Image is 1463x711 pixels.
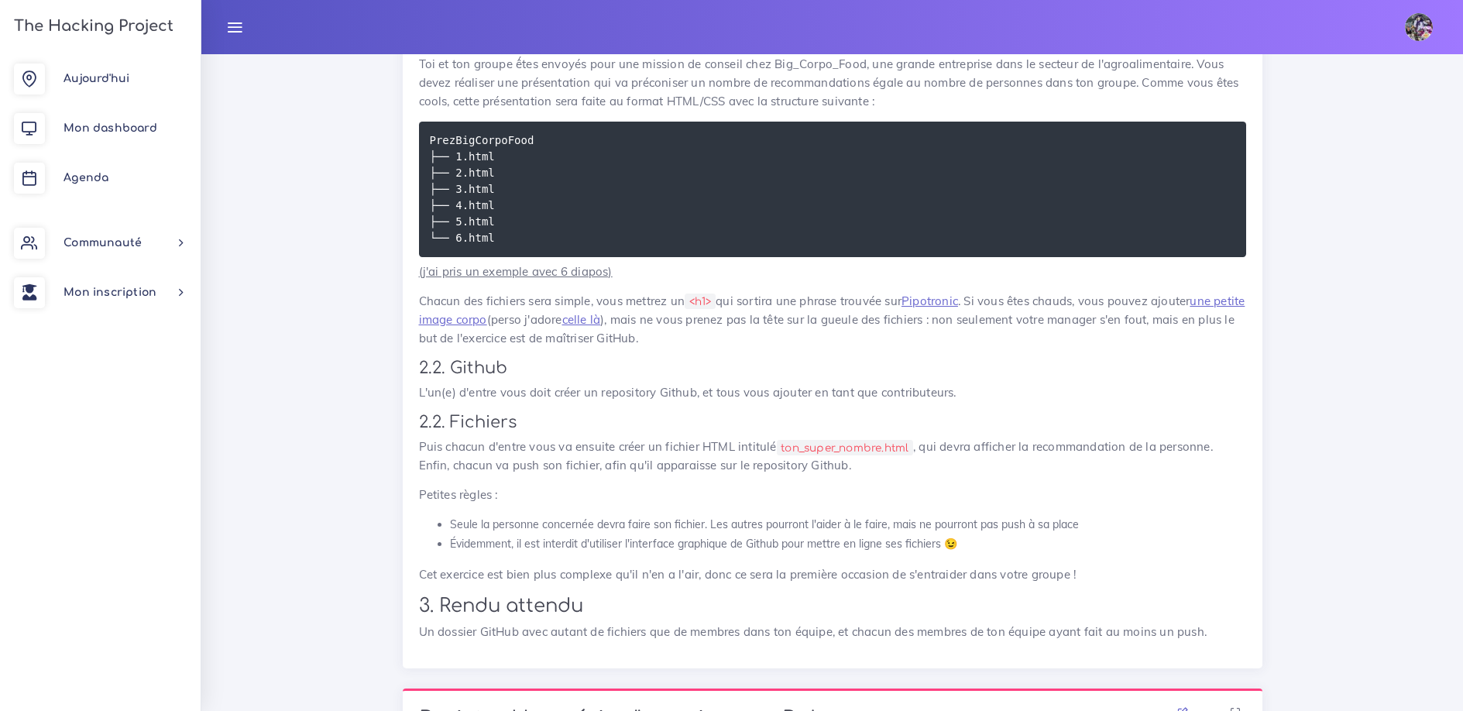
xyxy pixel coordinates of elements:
[419,413,1246,432] h3: 2.2. Fichiers
[419,383,1246,402] p: L'un(e) d'entre vous doit créer un repository Github, et tous vous ajouter en tant que contribute...
[419,486,1246,504] p: Petites règles :
[1405,13,1433,41] img: eg54bupqcshyolnhdacp.jpg
[64,172,108,184] span: Agenda
[419,292,1246,348] p: Chacun des fichiers sera simple, vous mettrez un qui sortira une phrase trouvée sur . Si vous ête...
[419,595,1246,617] h2: 3. Rendu attendu
[419,294,1245,327] a: une petite image corpo
[685,294,716,310] code: <h1>
[419,264,613,279] u: (j'ai pris un exemple avec 6 diapos)
[419,623,1246,641] p: Un dossier GitHub avec autant de fichiers que de membres dans ton équipe, et chacun des membres d...
[64,73,129,84] span: Aujourd'hui
[419,565,1246,584] p: Cet exercice est bien plus complexe qu'il n'en a l'air, donc ce sera la première occasion de s'en...
[777,440,913,456] code: ton_super_nombre.html
[450,534,1246,554] li: Évidemment, il est interdit d'utiliser l'interface graphique de Github pour mettre en ligne ses f...
[64,237,142,249] span: Communauté
[419,55,1246,111] p: Toi et ton groupe ếtes envoyés pour une mission de conseil chez Big_Corpo_Food, une grande entrep...
[562,312,601,327] a: celle là
[419,438,1246,475] p: Puis chacun d'entre vous va ensuite créer un fichier HTML intitulé , qui devra afficher la recomm...
[419,359,1246,378] h3: 2.2. Github
[450,515,1246,534] li: Seule la personne concernée devra faire son fichier. Les autres pourront l'aider à le faire, mais...
[9,18,173,35] h3: The Hacking Project
[430,132,534,246] code: PrezBigCorpoFood ├── 1.html ├── 2.html ├── 3.html ├── 4.html ├── 5.html └── 6.html
[64,287,156,298] span: Mon inscription
[64,122,157,134] span: Mon dashboard
[901,294,958,308] a: Pipotronic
